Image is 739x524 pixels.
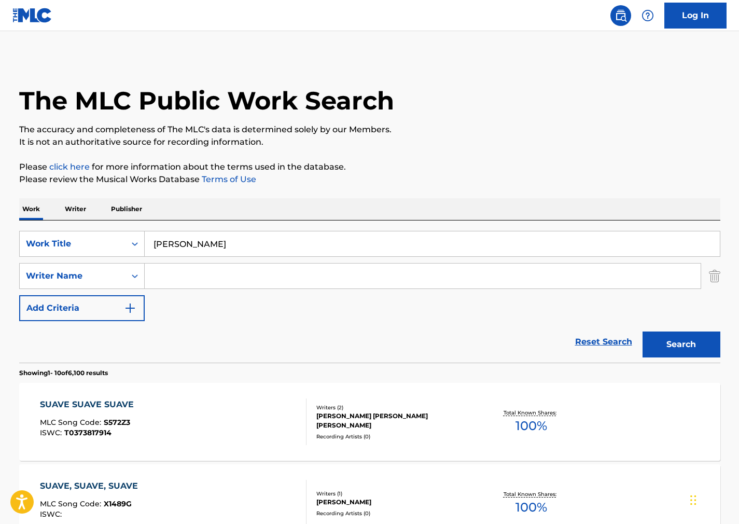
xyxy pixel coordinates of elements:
[62,198,89,220] p: Writer
[19,161,720,173] p: Please for more information about the terms used in the database.
[316,433,473,440] div: Recording Artists ( 0 )
[687,474,739,524] iframe: Chat Widget
[19,231,720,363] form: Search Form
[316,411,473,430] div: [PERSON_NAME] [PERSON_NAME] [PERSON_NAME]
[19,136,720,148] p: It is not an authoritative source for recording information.
[26,270,119,282] div: Writer Name
[64,428,111,437] span: T0373817914
[515,417,547,435] span: 100 %
[40,480,143,492] div: SUAVE, SUAVE, SUAVE
[316,490,473,498] div: Writers ( 1 )
[200,174,256,184] a: Terms of Use
[104,499,132,508] span: X1489G
[108,198,145,220] p: Publisher
[49,162,90,172] a: click here
[19,383,720,461] a: SUAVE SUAVE SUAVEMLC Song Code:S572Z3ISWC:T0373817914Writers (2)[PERSON_NAME] [PERSON_NAME] [PERS...
[40,418,104,427] span: MLC Song Code :
[104,418,130,427] span: S572Z3
[615,9,627,22] img: search
[19,295,145,321] button: Add Criteria
[124,302,136,314] img: 9d2ae6d4665cec9f34b9.svg
[643,332,720,357] button: Search
[19,123,720,136] p: The accuracy and completeness of The MLC's data is determined solely by our Members.
[316,404,473,411] div: Writers ( 2 )
[19,198,43,220] p: Work
[19,85,394,116] h1: The MLC Public Work Search
[690,485,696,516] div: Drag
[40,428,64,437] span: ISWC :
[610,5,631,26] a: Public Search
[515,498,547,517] span: 100 %
[40,398,139,411] div: SUAVE SUAVE SUAVE
[26,238,119,250] div: Work Title
[316,498,473,507] div: [PERSON_NAME]
[637,5,658,26] div: Help
[316,509,473,517] div: Recording Artists ( 0 )
[12,8,52,23] img: MLC Logo
[19,368,108,378] p: Showing 1 - 10 of 6,100 results
[504,490,559,498] p: Total Known Shares:
[504,409,559,417] p: Total Known Shares:
[19,173,720,186] p: Please review the Musical Works Database
[642,9,654,22] img: help
[709,263,720,289] img: Delete Criterion
[40,509,64,519] span: ISWC :
[570,330,637,353] a: Reset Search
[664,3,727,29] a: Log In
[40,499,104,508] span: MLC Song Code :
